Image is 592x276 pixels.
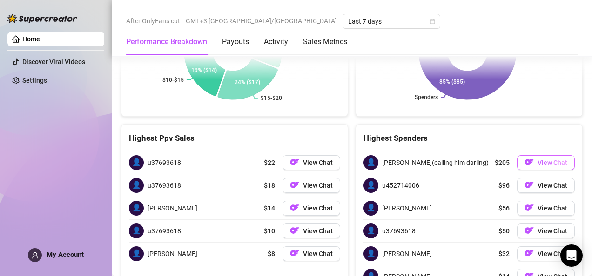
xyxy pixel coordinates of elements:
[303,36,347,47] div: Sales Metrics
[363,201,378,216] span: 👤
[261,95,282,101] text: $15-$20
[382,180,419,191] span: u452714006
[283,178,340,193] button: OFView Chat
[264,158,275,168] span: $22
[363,178,378,193] span: 👤
[303,227,333,235] span: View Chat
[348,14,435,28] span: Last 7 days
[382,158,489,168] span: [PERSON_NAME](calling him darling)
[129,246,144,261] span: 👤
[126,36,207,47] div: Performance Breakdown
[186,14,337,28] span: GMT+3 [GEOGRAPHIC_DATA]/[GEOGRAPHIC_DATA]
[264,36,288,47] div: Activity
[538,250,567,257] span: View Chat
[363,246,378,261] span: 👤
[430,19,435,24] span: calendar
[148,158,181,168] span: u37693618
[495,158,510,168] span: $205
[363,132,575,145] div: Highest Spenders
[382,249,432,259] span: [PERSON_NAME]
[283,223,340,238] button: OFView Chat
[517,223,575,238] button: OFView Chat
[382,226,416,236] span: u37693618
[264,180,275,191] span: $18
[382,203,432,213] span: [PERSON_NAME]
[290,226,299,235] img: OF
[517,155,575,170] button: OFView Chat
[283,155,340,170] button: OFView Chat
[415,94,438,100] text: Spenders
[525,249,534,258] img: OF
[148,249,197,259] span: [PERSON_NAME]
[148,203,197,213] span: [PERSON_NAME]
[560,244,583,267] div: Open Intercom Messenger
[268,249,275,259] span: $8
[498,203,510,213] span: $56
[22,58,85,66] a: Discover Viral Videos
[264,226,275,236] span: $10
[290,158,299,167] img: OF
[283,246,340,261] button: OFView Chat
[22,35,40,43] a: Home
[22,77,47,84] a: Settings
[129,132,340,145] div: Highest Ppv Sales
[498,180,510,191] span: $96
[7,14,77,23] img: logo-BBDzfeDw.svg
[303,204,333,212] span: View Chat
[129,201,144,216] span: 👤
[126,14,180,28] span: After OnlyFans cut
[290,249,299,258] img: OF
[148,180,181,191] span: u37693618
[525,180,534,190] img: OF
[538,204,567,212] span: View Chat
[47,250,84,259] span: My Account
[363,223,378,238] span: 👤
[363,155,378,170] span: 👤
[525,226,534,235] img: OF
[162,77,184,83] text: $10-$15
[538,227,567,235] span: View Chat
[538,182,567,189] span: View Chat
[129,155,144,170] span: 👤
[498,226,510,236] span: $50
[525,203,534,212] img: OF
[538,159,567,166] span: View Chat
[32,252,39,259] span: user
[222,36,249,47] div: Payouts
[129,178,144,193] span: 👤
[290,203,299,212] img: OF
[264,203,275,213] span: $14
[283,201,340,216] button: OFView Chat
[517,246,575,261] button: OFView Chat
[148,226,181,236] span: u37693618
[303,159,333,166] span: View Chat
[303,250,333,257] span: View Chat
[290,180,299,190] img: OF
[525,158,534,167] img: OF
[517,178,575,193] button: OFView Chat
[303,182,333,189] span: View Chat
[498,249,510,259] span: $32
[517,201,575,216] button: OFView Chat
[129,223,144,238] span: 👤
